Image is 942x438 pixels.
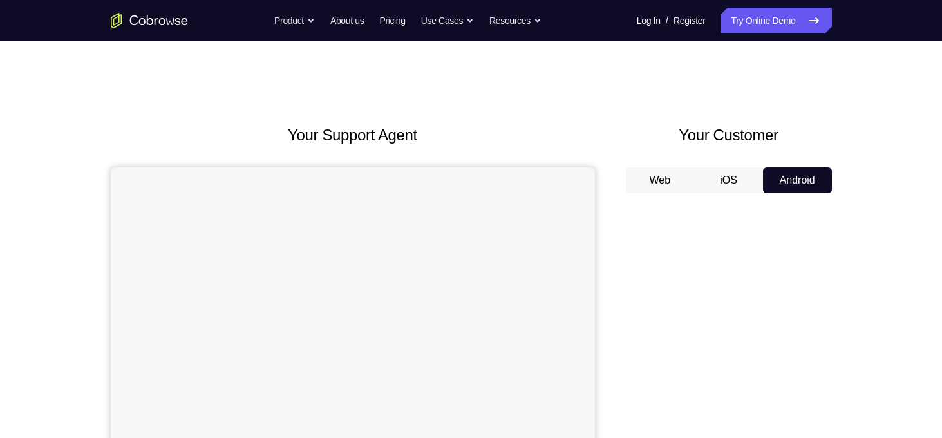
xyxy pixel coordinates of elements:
[694,167,763,193] button: iOS
[721,8,831,33] a: Try Online Demo
[763,167,832,193] button: Android
[489,8,542,33] button: Resources
[421,8,474,33] button: Use Cases
[626,167,695,193] button: Web
[666,13,668,28] span: /
[111,124,595,147] h2: Your Support Agent
[674,8,705,33] a: Register
[637,8,661,33] a: Log In
[111,13,188,28] a: Go to the home page
[274,8,315,33] button: Product
[379,8,405,33] a: Pricing
[626,124,832,147] h2: Your Customer
[330,8,364,33] a: About us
